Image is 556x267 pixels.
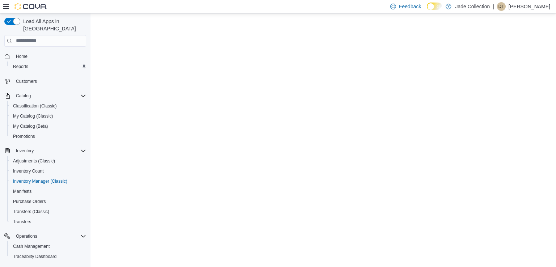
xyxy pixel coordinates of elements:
span: Traceabilty Dashboard [13,254,56,259]
span: Promotions [10,132,86,141]
a: Classification (Classic) [10,102,60,110]
p: | [493,2,494,11]
span: Transfers [13,219,31,225]
span: Adjustments (Classic) [13,158,55,164]
span: DT [498,2,504,11]
a: Inventory Count [10,167,47,175]
span: Customers [13,77,86,86]
span: Purchase Orders [13,199,46,204]
span: My Catalog (Beta) [13,123,48,129]
span: Operations [13,232,86,241]
button: Promotions [7,131,89,141]
a: Inventory Manager (Classic) [10,177,70,186]
span: Transfers [10,217,86,226]
span: Traceabilty Dashboard [10,252,86,261]
button: Inventory Manager (Classic) [7,176,89,186]
button: Cash Management [7,241,89,251]
button: Traceabilty Dashboard [7,251,89,262]
a: Customers [13,77,40,86]
button: My Catalog (Classic) [7,111,89,121]
button: Adjustments (Classic) [7,156,89,166]
span: Inventory Count [13,168,44,174]
button: Transfers [7,217,89,227]
button: My Catalog (Beta) [7,121,89,131]
span: Cash Management [10,242,86,251]
button: Catalog [1,91,89,101]
button: Operations [1,231,89,241]
a: My Catalog (Classic) [10,112,56,120]
span: Feedback [399,3,421,10]
img: Cova [14,3,47,10]
span: Inventory [16,148,34,154]
p: Jade Collection [455,2,490,11]
button: Home [1,51,89,62]
div: Desaray Thompson [497,2,506,11]
button: Operations [13,232,40,241]
button: Reports [7,62,89,72]
span: Catalog [13,92,86,100]
a: Home [13,52,30,61]
a: My Catalog (Beta) [10,122,51,131]
span: My Catalog (Classic) [13,113,53,119]
span: Manifests [13,188,31,194]
span: My Catalog (Classic) [10,112,86,120]
span: Reports [10,62,86,71]
a: Purchase Orders [10,197,49,206]
a: Promotions [10,132,38,141]
span: Transfers (Classic) [13,209,49,215]
span: Catalog [16,93,31,99]
span: Purchase Orders [10,197,86,206]
button: Inventory [1,146,89,156]
span: Home [16,54,28,59]
a: Adjustments (Classic) [10,157,58,165]
a: Manifests [10,187,34,196]
span: Promotions [13,133,35,139]
a: Transfers [10,217,34,226]
button: Transfers (Classic) [7,207,89,217]
span: Transfers (Classic) [10,207,86,216]
span: Customers [16,79,37,84]
span: Adjustments (Classic) [10,157,86,165]
button: Inventory Count [7,166,89,176]
a: Reports [10,62,31,71]
span: My Catalog (Beta) [10,122,86,131]
button: Inventory [13,147,37,155]
button: Purchase Orders [7,196,89,207]
span: Inventory [13,147,86,155]
span: Classification (Classic) [13,103,57,109]
p: [PERSON_NAME] [509,2,550,11]
span: Inventory Manager (Classic) [13,178,67,184]
a: Cash Management [10,242,52,251]
button: Customers [1,76,89,86]
button: Manifests [7,186,89,196]
span: Operations [16,233,37,239]
span: Reports [13,64,28,69]
span: Inventory Manager (Classic) [10,177,86,186]
button: Classification (Classic) [7,101,89,111]
span: Home [13,52,86,61]
a: Traceabilty Dashboard [10,252,59,261]
a: Transfers (Classic) [10,207,52,216]
span: Cash Management [13,243,50,249]
input: Dark Mode [427,3,442,10]
span: Load All Apps in [GEOGRAPHIC_DATA] [20,18,86,32]
button: Catalog [13,92,34,100]
span: Inventory Count [10,167,86,175]
span: Classification (Classic) [10,102,86,110]
span: Manifests [10,187,86,196]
